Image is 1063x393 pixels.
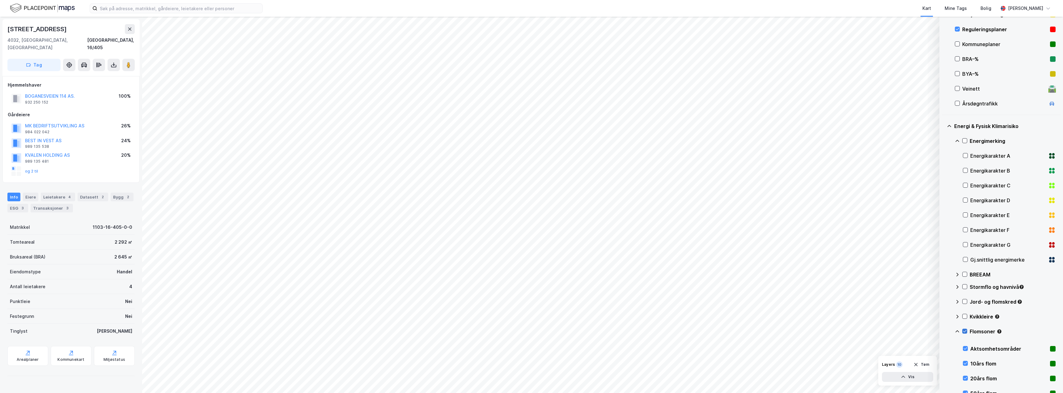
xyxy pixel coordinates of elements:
[10,3,75,14] img: logo.f888ab2527a4732fd821a326f86c7f29.svg
[100,194,106,200] div: 2
[882,372,933,382] button: Vis
[10,224,30,231] div: Matrikkel
[922,5,931,12] div: Kart
[25,130,49,135] div: 984 022 042
[896,361,903,368] div: 10
[970,137,1056,145] div: Energimerking
[10,298,30,305] div: Punktleie
[66,194,73,200] div: 4
[7,193,20,201] div: Info
[970,345,1048,352] div: Aktsomhetsområder
[962,55,1048,63] div: BRA–%
[970,298,1056,305] div: Jord- og flomskred
[1008,5,1043,12] div: [PERSON_NAME]
[970,197,1046,204] div: Energikarakter D
[1032,363,1063,393] div: Kontrollprogram for chat
[10,238,35,246] div: Tomteareal
[970,328,1056,335] div: Flomsoner
[10,253,45,261] div: Bruksareal (BRA)
[25,159,49,164] div: 989 135 481
[25,144,49,149] div: 989 135 538
[97,4,262,13] input: Søk på adresse, matrikkel, gårdeiere, leietakere eller personer
[64,205,70,211] div: 3
[10,268,41,276] div: Eiendomstype
[114,253,132,261] div: 2 645 ㎡
[962,26,1048,33] div: Reguleringsplaner
[111,193,133,201] div: Bygg
[10,327,28,335] div: Tinglyst
[994,314,1000,319] div: Tooltip anchor
[962,100,1046,107] div: Årsdøgntrafikk
[970,360,1048,367] div: 10års flom
[125,313,132,320] div: Nei
[7,36,87,51] div: 4032, [GEOGRAPHIC_DATA], [GEOGRAPHIC_DATA]
[1048,85,1056,93] div: 🛣️
[970,256,1046,263] div: Gj.snittlig energimerke
[882,362,895,367] div: Layers
[970,211,1046,219] div: Energikarakter E
[970,167,1046,174] div: Energikarakter B
[970,152,1046,160] div: Energikarakter A
[104,357,125,362] div: Miljøstatus
[980,5,991,12] div: Bolig
[31,204,73,212] div: Transaksjoner
[7,24,68,34] div: [STREET_ADDRESS]
[909,360,933,370] button: Tøm
[970,375,1048,382] div: 20års flom
[962,85,1046,92] div: Veinett
[970,182,1046,189] div: Energikarakter C
[97,327,132,335] div: [PERSON_NAME]
[23,193,38,201] div: Eiere
[121,137,131,144] div: 24%
[115,238,132,246] div: 2 292 ㎡
[970,226,1046,234] div: Energikarakter F
[962,70,1048,78] div: BYA–%
[87,36,135,51] div: [GEOGRAPHIC_DATA], 16/405
[19,205,26,211] div: 3
[8,81,134,89] div: Hjemmelshaver
[10,313,34,320] div: Festegrunn
[57,357,84,362] div: Kommunekart
[970,283,1056,291] div: Stormflo og havnivå
[970,313,1056,320] div: Kvikkleire
[962,41,1048,48] div: Kommuneplaner
[7,204,28,212] div: ESG
[997,329,1002,334] div: Tooltip anchor
[970,271,1056,278] div: BREEAM
[129,283,132,290] div: 4
[7,59,61,71] button: Tag
[125,298,132,305] div: Nei
[945,5,967,12] div: Mine Tags
[17,357,39,362] div: Arealplaner
[10,283,45,290] div: Antall leietakere
[121,122,131,130] div: 26%
[8,111,134,118] div: Gårdeiere
[1019,284,1024,290] div: Tooltip anchor
[970,241,1046,249] div: Energikarakter G
[78,193,108,201] div: Datasett
[954,122,1056,130] div: Energi & Fysisk Klimarisiko
[117,268,132,276] div: Handel
[1032,363,1063,393] iframe: Chat Widget
[93,224,132,231] div: 1103-16-405-0-0
[41,193,75,201] div: Leietakere
[121,152,131,159] div: 20%
[119,92,131,100] div: 100%
[25,100,48,105] div: 932 250 152
[1017,299,1023,305] div: Tooltip anchor
[125,194,131,200] div: 2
